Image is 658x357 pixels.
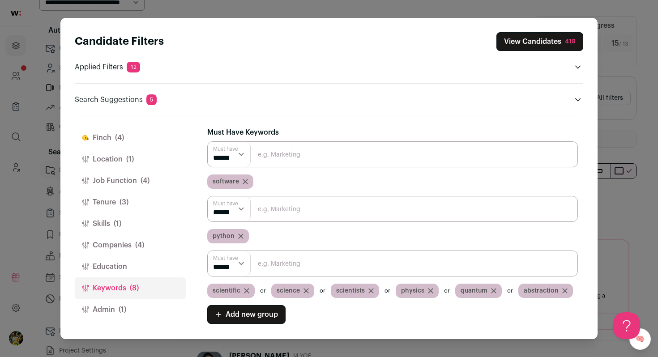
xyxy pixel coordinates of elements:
[75,149,186,170] button: Location(1)
[524,286,559,295] span: abstraction
[114,218,121,229] span: (1)
[207,251,578,276] input: e.g. Marketing
[573,62,583,72] button: Open applied filters
[130,283,139,293] span: (8)
[213,232,235,241] span: python
[629,328,651,350] a: 🧠
[207,196,578,222] input: e.g. Marketing
[75,36,164,47] strong: Candidate Filters
[461,286,487,295] span: quantum
[135,240,144,251] span: (4)
[207,141,578,167] input: e.g. Marketing
[75,94,157,105] p: Search Suggestions
[207,305,286,324] button: Add new group
[213,177,239,186] span: software
[127,62,140,72] span: 12
[207,127,279,138] label: Must Have Keywords
[613,312,640,339] iframe: Help Scout Beacon - Open
[75,62,140,72] p: Applied Filters
[401,286,424,295] span: physics
[126,154,134,165] span: (1)
[120,197,128,208] span: (3)
[75,191,186,213] button: Tenure(3)
[75,234,186,256] button: Companies(4)
[141,175,150,186] span: (4)
[75,127,186,149] button: Finch(4)
[75,277,186,299] button: Keywords(8)
[75,299,186,320] button: Admin(1)
[75,213,186,234] button: Skills(1)
[146,94,157,105] span: 5
[496,32,583,51] button: Close search preferences
[565,37,576,46] div: 419
[115,132,124,143] span: (4)
[277,286,300,295] span: science
[226,309,278,320] span: Add new group
[213,286,240,295] span: scientific
[75,256,186,277] button: Education
[336,286,365,295] span: scientists
[119,304,126,315] span: (1)
[75,170,186,191] button: Job Function(4)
